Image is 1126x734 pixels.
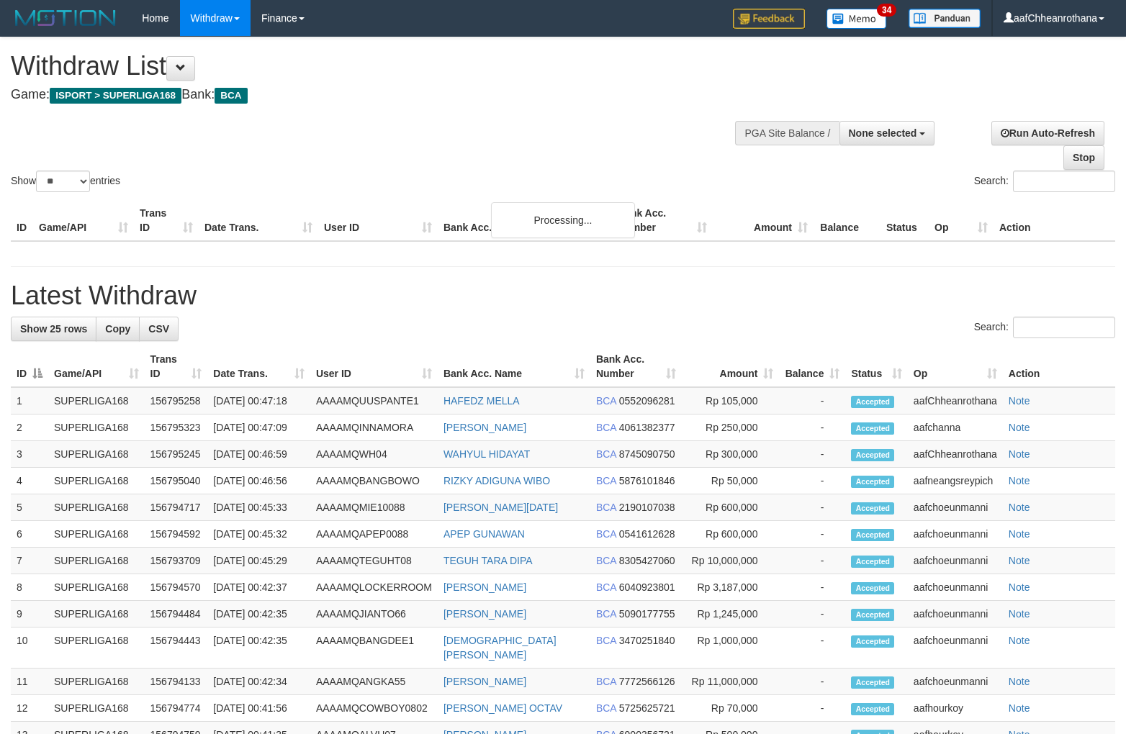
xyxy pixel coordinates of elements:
select: Showentries [36,171,90,192]
img: Button%20Memo.svg [827,9,887,29]
td: aafchanna [908,414,1003,441]
td: aafChheanrothana [908,387,1003,414]
a: Note [1009,475,1030,486]
th: User ID [318,200,438,241]
td: SUPERLIGA168 [48,548,145,574]
img: MOTION_logo.png [11,7,120,29]
td: SUPERLIGA168 [48,494,145,521]
td: SUPERLIGA168 [48,468,145,494]
label: Search: [974,171,1115,192]
td: AAAAMQBANGDEE1 [310,627,438,669]
span: Accepted [851,476,894,488]
span: Accepted [851,703,894,715]
a: RIZKY ADIGUNA WIBO [443,475,550,486]
div: Processing... [491,202,635,238]
td: AAAAMQANGKA55 [310,669,438,695]
td: [DATE] 00:42:35 [207,627,310,669]
td: 3 [11,441,48,468]
span: Copy 2190107038 to clipboard [619,502,675,513]
td: - [779,601,845,627]
th: User ID: activate to sort column ascending [310,346,438,387]
span: BCA [596,702,616,714]
span: BCA [596,395,616,407]
td: SUPERLIGA168 [48,601,145,627]
td: aafchoeunmanni [908,548,1003,574]
h1: Latest Withdraw [11,281,1115,310]
td: [DATE] 00:41:56 [207,695,310,722]
td: - [779,387,845,414]
a: Copy [96,317,140,341]
th: Bank Acc. Name [438,200,612,241]
span: None selected [849,127,917,139]
a: Note [1009,502,1030,513]
td: 10 [11,627,48,669]
td: Rp 1,245,000 [682,601,780,627]
td: Rp 105,000 [682,387,780,414]
td: 156795323 [145,414,208,441]
td: 156793709 [145,548,208,574]
td: AAAAMQJIANTO66 [310,601,438,627]
span: 34 [877,4,896,17]
td: SUPERLIGA168 [48,574,145,601]
a: WAHYUL HIDAYAT [443,448,530,460]
td: 156794484 [145,601,208,627]
span: Accepted [851,582,894,594]
td: SUPERLIGA168 [48,441,145,468]
span: Copy 5725625721 to clipboard [619,702,675,714]
td: [DATE] 00:46:56 [207,468,310,494]
span: Copy 5090177755 to clipboard [619,608,675,620]
td: Rp 250,000 [682,414,780,441]
td: aafChheanrothana [908,441,1003,468]
td: - [779,494,845,521]
td: aafchoeunmanni [908,627,1003,669]
th: ID [11,200,33,241]
td: [DATE] 00:42:34 [207,669,310,695]
td: aafchoeunmanni [908,521,1003,548]
td: [DATE] 00:45:32 [207,521,310,548]
div: PGA Site Balance / [735,121,839,145]
td: - [779,414,845,441]
td: AAAAMQUUSPANTE1 [310,387,438,414]
span: Copy 8305427060 to clipboard [619,555,675,566]
span: Copy 7772566126 to clipboard [619,676,675,687]
span: Copy 0541612628 to clipboard [619,528,675,540]
td: AAAAMQAPEP0088 [310,521,438,548]
h4: Game: Bank: [11,88,737,102]
span: Accepted [851,676,894,689]
label: Search: [974,317,1115,338]
td: 156795245 [145,441,208,468]
th: Status: activate to sort column ascending [845,346,907,387]
td: - [779,468,845,494]
td: 156794717 [145,494,208,521]
th: Bank Acc. Number: activate to sort column ascending [590,346,682,387]
td: 11 [11,669,48,695]
span: BCA [596,581,616,593]
span: Accepted [851,396,894,408]
td: Rp 10,000,000 [682,548,780,574]
td: AAAAMQMIE10088 [310,494,438,521]
span: Copy 8745090750 to clipboard [619,448,675,460]
th: Date Trans.: activate to sort column ascending [207,346,310,387]
span: BCA [596,635,616,646]
td: SUPERLIGA168 [48,695,145,722]
td: Rp 3,187,000 [682,574,780,601]
td: 9 [11,601,48,627]
a: Note [1009,395,1030,407]
td: Rp 600,000 [682,521,780,548]
input: Search: [1013,171,1115,192]
span: BCA [596,448,616,460]
span: Accepted [851,609,894,621]
a: Note [1009,608,1030,620]
td: - [779,521,845,548]
span: Accepted [851,635,894,648]
td: 156794570 [145,574,208,601]
td: 156795040 [145,468,208,494]
td: Rp 70,000 [682,695,780,722]
td: - [779,695,845,722]
th: Trans ID: activate to sort column ascending [145,346,208,387]
td: [DATE] 00:45:33 [207,494,310,521]
td: Rp 1,000,000 [682,627,780,669]
td: AAAAMQBANGBOWO [310,468,438,494]
td: - [779,548,845,574]
span: BCA [596,502,616,513]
